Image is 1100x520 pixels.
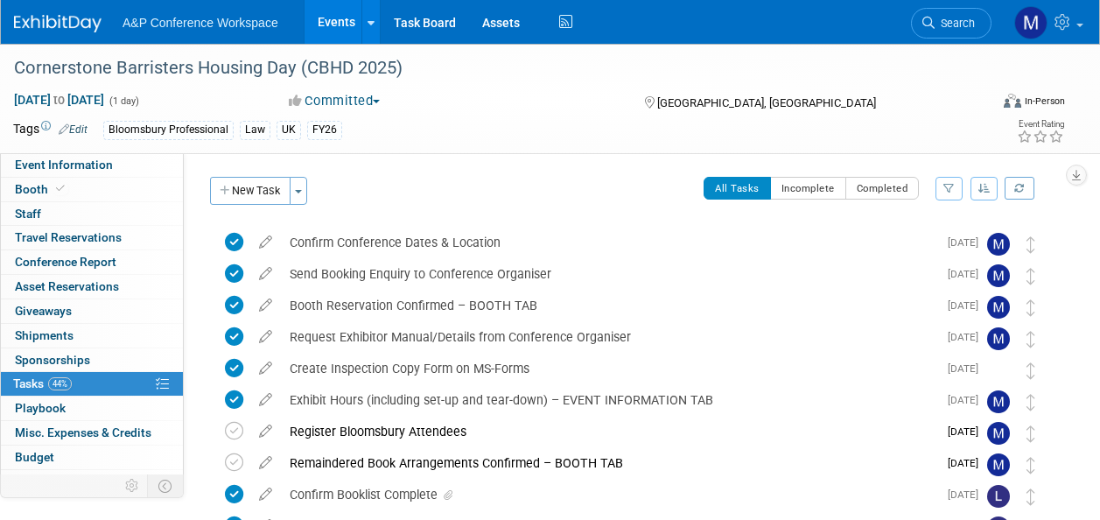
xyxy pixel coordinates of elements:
[948,268,987,280] span: [DATE]
[15,182,68,196] span: Booth
[48,377,72,390] span: 44%
[657,96,876,109] span: [GEOGRAPHIC_DATA], [GEOGRAPHIC_DATA]
[1,324,183,348] a: Shipments
[15,328,74,342] span: Shipments
[1,470,183,494] a: ROI, Objectives & ROO
[948,299,987,312] span: [DATE]
[1026,299,1035,316] i: Move task
[250,266,281,282] a: edit
[250,361,281,376] a: edit
[1,275,183,299] a: Asset Reservations
[15,279,119,293] span: Asset Reservations
[911,8,991,39] a: Search
[1026,236,1035,253] i: Move task
[987,422,1010,445] img: Matt Hambridge
[1026,457,1035,474] i: Move task
[281,228,937,257] div: Confirm Conference Dates & Location
[948,331,987,343] span: [DATE]
[117,474,148,497] td: Personalize Event Tab Strip
[250,424,281,439] a: edit
[1,421,183,445] a: Misc. Expenses & Credits
[15,353,90,367] span: Sponsorships
[250,392,281,408] a: edit
[1026,488,1035,505] i: Move task
[948,425,987,438] span: [DATE]
[307,121,342,139] div: FY26
[1,178,183,201] a: Booth
[123,16,278,30] span: A&P Conference Workspace
[845,177,920,200] button: Completed
[1,446,183,469] a: Budget
[987,390,1010,413] img: Matt Hambridge
[15,255,116,269] span: Conference Report
[987,264,1010,287] img: Matt Hambridge
[281,480,937,509] div: Confirm Booklist Complete
[935,17,975,30] span: Search
[1,372,183,396] a: Tasks44%
[148,474,184,497] td: Toggle Event Tabs
[704,177,771,200] button: All Tasks
[15,425,151,439] span: Misc. Expenses & Credits
[281,259,937,289] div: Send Booking Enquiry to Conference Organiser
[987,296,1010,319] img: Matt Hambridge
[15,230,122,244] span: Travel Reservations
[13,120,88,140] td: Tags
[281,448,937,478] div: Remaindered Book Arrangements Confirmed – BOOTH TAB
[1026,425,1035,442] i: Move task
[1024,95,1065,108] div: In-Person
[1026,394,1035,411] i: Move task
[15,207,41,221] span: Staff
[987,233,1010,256] img: Matt Hambridge
[1017,120,1064,129] div: Event Rating
[250,487,281,502] a: edit
[56,184,65,193] i: Booth reservation complete
[948,236,987,249] span: [DATE]
[948,362,987,375] span: [DATE]
[51,93,67,107] span: to
[15,158,113,172] span: Event Information
[277,121,301,139] div: UK
[1,299,183,323] a: Giveaways
[1,202,183,226] a: Staff
[770,177,846,200] button: Incomplete
[948,488,987,501] span: [DATE]
[15,450,54,464] span: Budget
[14,15,102,32] img: ExhibitDay
[108,95,139,107] span: (1 day)
[13,92,105,108] span: [DATE] [DATE]
[59,123,88,136] a: Edit
[987,359,1010,382] img: Anne Weston
[1014,6,1047,39] img: Matt Hambridge
[1026,362,1035,379] i: Move task
[281,417,937,446] div: Register Bloomsbury Attendees
[8,53,975,84] div: Cornerstone Barristers Housing Day (CBHD 2025)
[210,177,291,205] button: New Task
[1,250,183,274] a: Conference Report
[1,153,183,177] a: Event Information
[15,474,132,488] span: ROI, Objectives & ROO
[250,329,281,345] a: edit
[15,304,72,318] span: Giveaways
[948,457,987,469] span: [DATE]
[15,401,66,415] span: Playbook
[912,91,1065,117] div: Event Format
[987,453,1010,476] img: Matt Hambridge
[1005,177,1034,200] a: Refresh
[987,327,1010,350] img: Matt Hambridge
[250,235,281,250] a: edit
[987,485,1010,508] img: Louise Morgan
[1026,268,1035,285] i: Move task
[281,322,937,352] div: Request Exhibitor Manual/Details from Conference Organiser
[13,376,72,390] span: Tasks
[1,397,183,420] a: Playbook
[281,291,937,320] div: Booth Reservation Confirmed – BOOTH TAB
[281,385,937,415] div: Exhibit Hours (including set-up and tear-down) – EVENT INFORMATION TAB
[1,348,183,372] a: Sponsorships
[250,455,281,471] a: edit
[103,121,234,139] div: Bloomsbury Professional
[948,394,987,406] span: [DATE]
[283,92,387,110] button: Committed
[1026,331,1035,348] i: Move task
[240,121,270,139] div: Law
[250,298,281,313] a: edit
